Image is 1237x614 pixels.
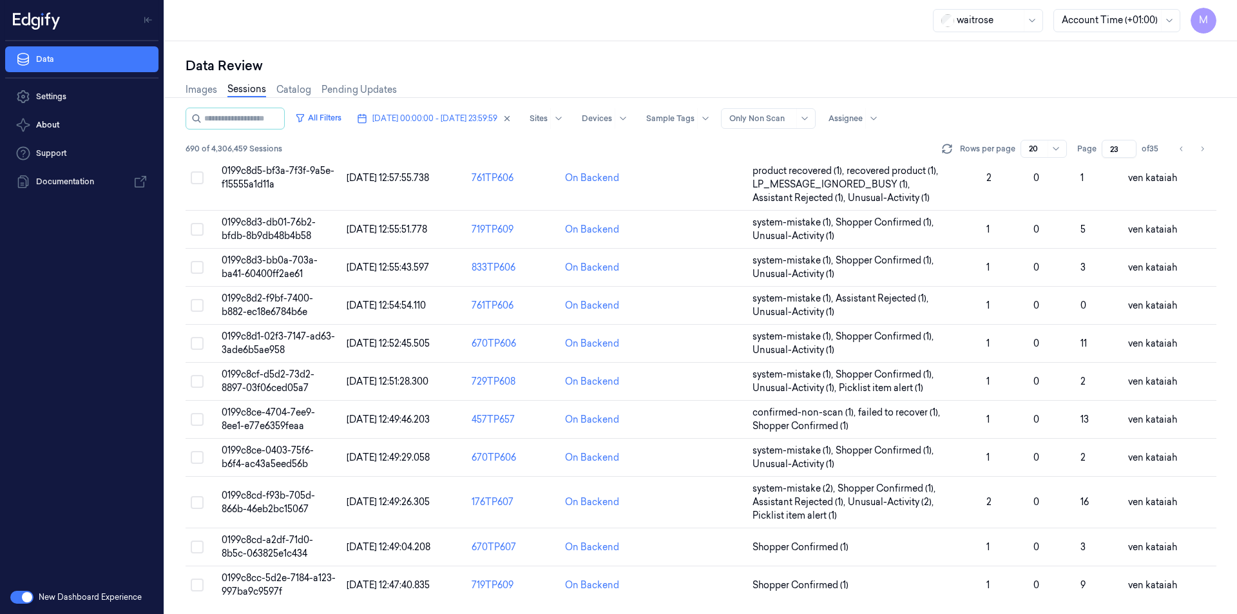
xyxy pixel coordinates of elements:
[472,299,555,312] div: 761TP606
[753,419,849,433] span: Shopper Confirmed (1)
[1142,143,1162,155] span: of 35
[753,541,849,554] span: Shopper Confirmed (1)
[753,216,836,229] span: system-mistake (1) ,
[191,375,204,388] button: Select row
[1080,172,1084,184] span: 1
[986,541,990,553] span: 1
[565,579,619,592] div: On Backend
[347,224,427,235] span: [DATE] 12:55:51.778
[1173,140,1191,158] button: Go to previous page
[753,305,834,319] span: Unusual-Activity (1)
[838,482,938,495] span: Shopper Confirmed (1) ,
[191,337,204,350] button: Select row
[191,413,204,426] button: Select row
[565,261,619,274] div: On Backend
[1033,172,1039,184] span: 0
[565,375,619,389] div: On Backend
[352,108,517,129] button: [DATE] 00:00:00 - [DATE] 23:59:59
[986,496,992,508] span: 2
[1193,140,1211,158] button: Go to next page
[1033,224,1039,235] span: 0
[858,406,943,419] span: failed to recover (1) ,
[753,330,836,343] span: system-mistake (1) ,
[1080,541,1086,553] span: 3
[753,444,836,457] span: system-mistake (1) ,
[222,254,318,280] span: 0199c8d3-bb0a-703a-ba41-60400ff2ae61
[222,445,314,470] span: 0199c8ce-0403-75f6-b6f4-ac43a5eed56b
[222,407,315,432] span: 0199c8ce-4704-7ee9-8ee1-e77e6359feaa
[986,579,990,591] span: 1
[5,140,158,166] a: Support
[1080,579,1086,591] span: 9
[986,224,990,235] span: 1
[472,375,555,389] div: 729TP608
[986,300,990,311] span: 1
[1033,452,1039,463] span: 0
[1080,262,1086,273] span: 3
[1033,496,1039,508] span: 0
[1128,338,1177,349] span: ven kataiah
[227,82,266,97] a: Sessions
[5,84,158,110] a: Settings
[191,496,204,509] button: Select row
[1128,262,1177,273] span: ven kataiah
[565,299,619,312] div: On Backend
[1080,376,1086,387] span: 2
[753,579,849,592] span: Shopper Confirmed (1)
[321,83,397,97] a: Pending Updates
[5,169,158,195] a: Documentation
[472,171,555,185] div: 761TP606
[1128,579,1177,591] span: ven kataiah
[472,413,555,427] div: 457TP657
[565,495,619,509] div: On Backend
[222,490,315,515] span: 0199c8cd-f93b-705d-866b-46eb2bc15067
[753,343,834,357] span: Unusual-Activity (1)
[347,452,430,463] span: [DATE] 12:49:29.058
[347,541,430,553] span: [DATE] 12:49:04.208
[186,57,1216,75] div: Data Review
[347,262,429,273] span: [DATE] 12:55:43.597
[986,376,990,387] span: 1
[191,541,204,553] button: Select row
[222,165,334,190] span: 0199c8d5-bf3a-7f3f-9a5e-f15555a1d11a
[565,171,619,185] div: On Backend
[1033,262,1039,273] span: 0
[1033,579,1039,591] span: 0
[753,495,848,509] span: Assistant Rejected (1) ,
[753,457,834,471] span: Unusual-Activity (1)
[986,338,990,349] span: 1
[347,414,430,425] span: [DATE] 12:49:46.203
[472,223,555,236] div: 719TP609
[472,451,555,465] div: 670TP606
[565,223,619,236] div: On Backend
[347,338,430,349] span: [DATE] 12:52:45.505
[1080,452,1086,463] span: 2
[222,331,335,356] span: 0199c8d1-02f3-7147-ad63-3ade6b5ae958
[191,579,204,591] button: Select row
[1033,338,1039,349] span: 0
[836,330,936,343] span: Shopper Confirmed (1) ,
[5,46,158,72] a: Data
[753,482,838,495] span: system-mistake (2) ,
[986,452,990,463] span: 1
[347,300,426,311] span: [DATE] 12:54:54.110
[222,293,313,318] span: 0199c8d2-f9bf-7400-b882-ec18e6784b6e
[753,178,912,191] span: LP_MESSAGE_IGNORED_BUSY (1) ,
[565,413,619,427] div: On Backend
[753,191,848,205] span: Assistant Rejected (1) ,
[753,254,836,267] span: system-mistake (1) ,
[1033,414,1039,425] span: 0
[753,292,836,305] span: system-mistake (1) ,
[753,406,858,419] span: confirmed-non-scan (1) ,
[1080,338,1087,349] span: 11
[472,579,555,592] div: 719TP609
[472,541,555,554] div: 670TP607
[472,337,555,350] div: 670TP606
[1033,541,1039,553] span: 0
[138,10,158,30] button: Toggle Navigation
[836,216,936,229] span: Shopper Confirmed (1) ,
[222,534,313,559] span: 0199c8cd-a2df-71d0-8b5c-063825e1c434
[1128,224,1177,235] span: ven kataiah
[191,223,204,236] button: Select row
[753,381,839,395] span: Unusual-Activity (1) ,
